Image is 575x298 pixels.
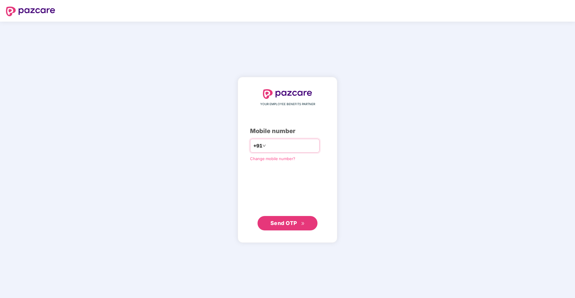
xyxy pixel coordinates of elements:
span: YOUR EMPLOYEE BENEFITS PARTNER [260,102,315,107]
span: Send OTP [270,220,297,226]
img: logo [6,7,55,16]
a: Change mobile number? [250,156,295,161]
button: Send OTPdouble-right [258,216,317,230]
div: Mobile number [250,126,325,136]
span: double-right [301,222,305,226]
span: down [262,144,266,147]
span: +91 [253,142,262,150]
img: logo [263,89,312,99]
